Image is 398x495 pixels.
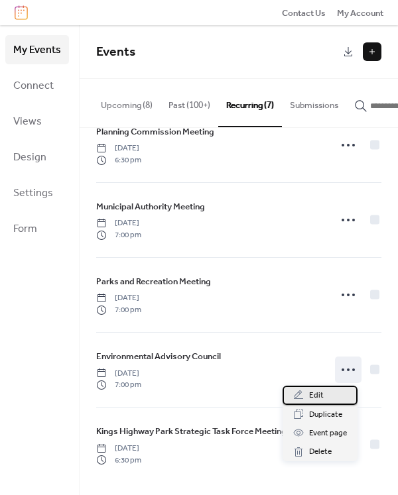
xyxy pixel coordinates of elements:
span: [DATE] [96,292,141,304]
a: Form [5,214,69,243]
button: Upcoming (8) [93,79,161,125]
span: Design [13,147,46,168]
a: Parks and Recreation Meeting [96,274,211,289]
span: 6:30 pm [96,154,141,166]
span: Environmental Advisory Council [96,350,221,363]
a: My Account [337,6,383,19]
a: Contact Us [282,6,326,19]
a: Settings [5,178,69,207]
span: 7:00 pm [96,229,141,241]
span: My Events [13,40,61,61]
img: logo [15,5,28,20]
span: Contact Us [282,7,326,20]
span: 7:00 pm [96,304,141,316]
span: [DATE] [96,142,141,154]
a: Kings Highway Park Strategic Task Force Meeting [96,424,287,439]
span: Form [13,219,37,240]
span: Parks and Recreation Meeting [96,275,211,288]
a: Connect [5,71,69,100]
span: [DATE] [96,217,141,229]
a: Planning Commission Meeting [96,125,214,139]
span: Edit [309,389,324,402]
a: Environmental Advisory Council [96,349,221,364]
span: Settings [13,183,53,204]
span: [DATE] [96,368,141,380]
a: Municipal Authority Meeting [96,199,205,214]
span: My Account [337,7,383,20]
button: Past (100+) [161,79,218,125]
span: Municipal Authority Meeting [96,200,205,213]
a: Design [5,142,69,172]
span: 6:30 pm [96,455,141,467]
span: 7:00 pm [96,379,141,391]
span: Duplicate [309,408,342,421]
span: Planning Commission Meeting [96,125,214,138]
span: Views [13,111,42,133]
button: Submissions [282,79,346,125]
span: Delete [309,445,332,459]
span: Events [96,40,135,64]
span: [DATE] [96,443,141,455]
span: Connect [13,76,54,97]
span: Kings Highway Park Strategic Task Force Meeting [96,425,287,438]
a: My Events [5,35,69,64]
span: Event page [309,427,347,440]
a: Views [5,107,69,136]
button: Recurring (7) [218,79,282,127]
